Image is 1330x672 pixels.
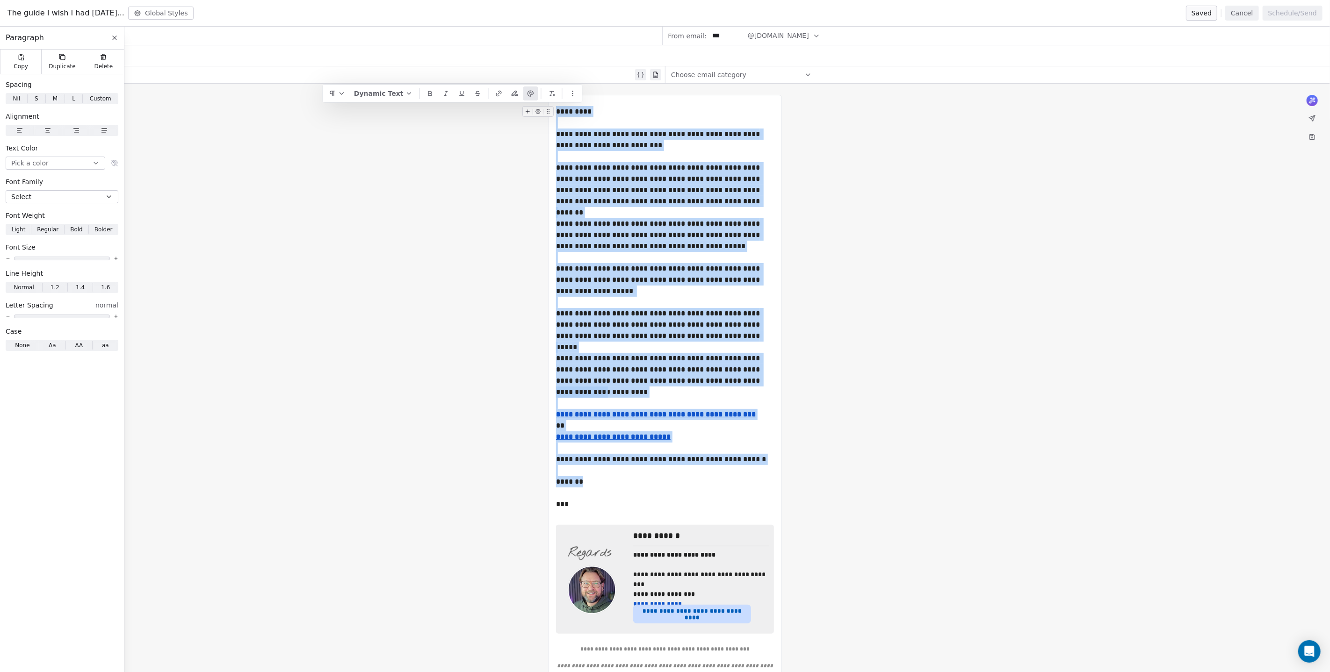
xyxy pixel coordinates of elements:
span: Font Family [6,177,43,186]
span: Copy [14,63,28,70]
div: Open Intercom Messenger [1298,640,1321,663]
span: Nil [13,94,20,103]
span: Custom [90,94,111,103]
span: Regular [37,225,58,234]
button: Pick a color [6,157,105,170]
span: Delete [94,63,113,70]
span: Spacing [6,80,32,89]
span: Bolder [94,225,113,234]
button: Schedule/Send [1263,6,1323,21]
span: AA [75,341,83,350]
button: Saved [1186,6,1217,21]
span: Font Weight [6,211,45,220]
span: Duplicate [49,63,75,70]
span: aa [102,341,109,350]
span: normal [95,300,118,310]
span: Case [6,327,22,336]
span: None [15,341,29,350]
span: M [53,94,58,103]
span: Letter Spacing [6,300,53,310]
span: 1.4 [76,283,85,292]
span: Font Size [6,243,36,252]
span: Line Height [6,269,43,278]
span: 1.2 [51,283,59,292]
span: The guide I wish I had [DATE]... [7,7,124,19]
span: 1.6 [101,283,110,292]
span: Text Color [6,143,38,153]
span: L [72,94,75,103]
span: Light [11,225,25,234]
span: From email: [668,31,707,41]
button: Cancel [1225,6,1258,21]
span: Choose email category [671,70,746,79]
span: Paragraph [6,32,44,43]
button: Global Styles [128,7,194,20]
span: Normal [14,283,34,292]
span: Alignment [6,112,39,121]
span: @[DOMAIN_NAME] [748,31,809,41]
button: Dynamic Text [350,86,417,100]
span: S [35,94,38,103]
span: Bold [70,225,83,234]
span: Aa [49,341,56,350]
span: Select [11,192,31,201]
